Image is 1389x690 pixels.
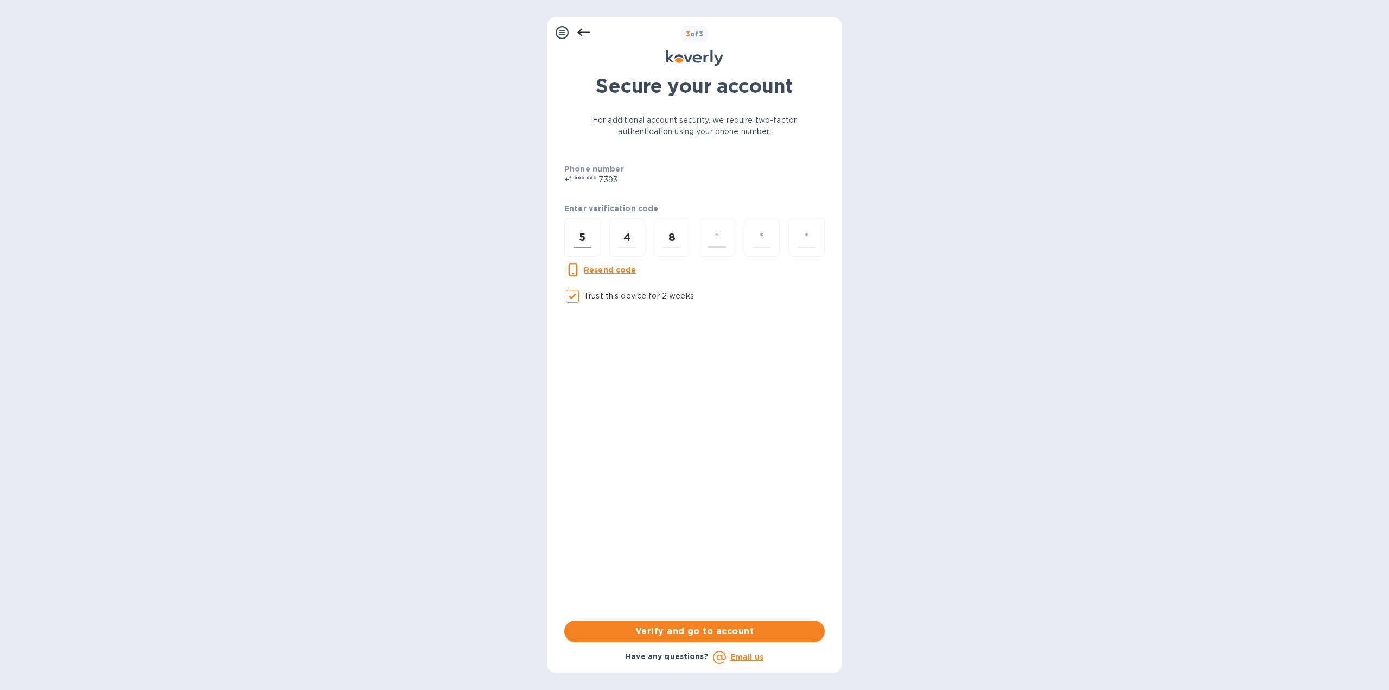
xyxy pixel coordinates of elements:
[564,621,825,642] button: Verify and go to account
[573,625,816,638] span: Verify and go to account
[584,265,636,274] u: Resend code
[564,203,825,214] p: Enter verification code
[730,653,763,661] a: Email us
[686,30,704,38] b: of 3
[584,290,694,302] p: Trust this device for 2 weeks
[564,74,825,97] h1: Secure your account
[626,652,709,661] b: Have any questions?
[564,115,825,137] p: For additional account security, we require two-factor authentication using your phone number.
[564,164,624,173] b: Phone number
[686,30,690,38] span: 3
